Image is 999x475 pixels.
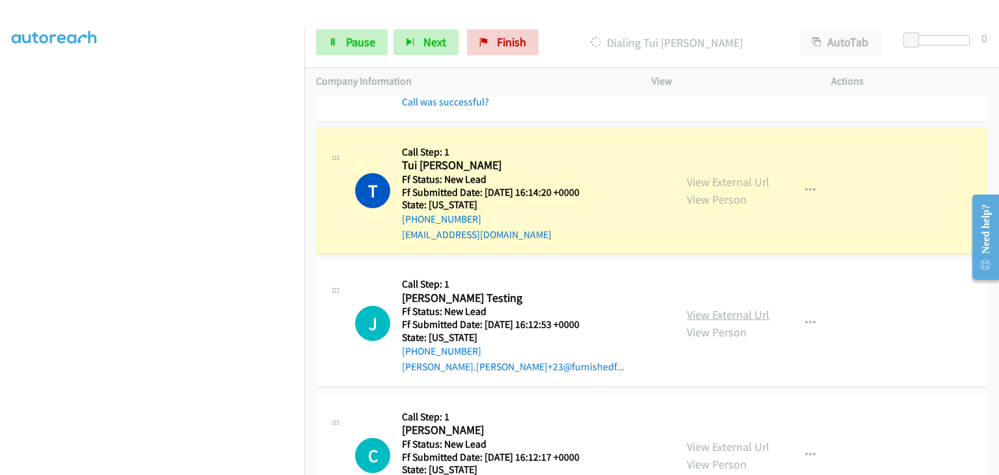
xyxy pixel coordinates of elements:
[687,307,769,322] a: View External Url
[316,74,628,89] p: Company Information
[402,146,596,159] h5: Call Step: 1
[556,34,777,51] p: Dialing Tui [PERSON_NAME]
[687,325,747,340] a: View Person
[355,173,390,208] h1: T
[800,29,881,55] button: AutoTab
[687,174,769,189] a: View External Url
[402,186,596,199] h5: Ff Submitted Date: [DATE] 16:14:20 +0000
[402,228,552,241] a: [EMAIL_ADDRESS][DOMAIN_NAME]
[687,457,747,472] a: View Person
[402,318,624,331] h5: Ff Submitted Date: [DATE] 16:12:53 +0000
[402,331,624,344] h5: State: [US_STATE]
[346,34,375,49] span: Pause
[497,34,526,49] span: Finish
[402,345,481,357] a: [PHONE_NUMBER]
[355,306,390,341] div: The call is yet to be attempted
[402,213,481,225] a: [PHONE_NUMBER]
[962,185,999,289] iframe: Resource Center
[467,29,539,55] a: Finish
[402,305,624,318] h5: Ff Status: New Lead
[402,173,596,186] h5: Ff Status: New Lead
[402,451,623,464] h5: Ff Submitted Date: [DATE] 16:12:17 +0000
[316,29,388,55] a: Pause
[355,438,390,473] div: The call is yet to be attempted
[831,74,987,89] p: Actions
[355,438,390,473] h1: C
[687,439,769,454] a: View External Url
[402,291,596,306] h2: [PERSON_NAME] Testing
[402,96,489,108] a: Call was successful?
[652,74,808,89] p: View
[910,35,970,46] div: Delay between calls (in seconds)
[423,34,446,49] span: Next
[402,423,596,438] h2: [PERSON_NAME]
[402,360,624,373] a: [PERSON_NAME].[PERSON_NAME]+23@furnishedf...
[355,306,390,341] h1: J
[687,192,747,207] a: View Person
[393,29,459,55] button: Next
[402,438,623,451] h5: Ff Status: New Lead
[402,198,596,211] h5: State: [US_STATE]
[402,411,623,424] h5: Call Step: 1
[981,29,987,47] div: 0
[402,158,596,173] h2: Tui [PERSON_NAME]
[402,278,624,291] h5: Call Step: 1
